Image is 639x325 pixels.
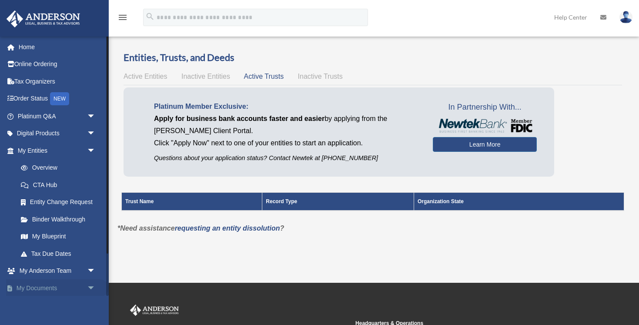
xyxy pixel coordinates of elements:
a: My Documentsarrow_drop_down [6,279,109,297]
span: Active Entities [124,73,167,80]
span: Inactive Trusts [298,73,343,80]
a: Tax Due Dates [12,245,104,262]
p: Questions about your application status? Contact Newtek at [PHONE_NUMBER] [154,153,420,164]
a: My Entitiesarrow_drop_down [6,142,104,159]
a: Online Ordering [6,56,109,73]
a: My Blueprint [12,228,104,245]
h3: Entities, Trusts, and Deeds [124,51,622,64]
a: Home [6,38,109,56]
th: Trust Name [122,193,262,211]
a: CTA Hub [12,176,104,194]
p: Platinum Member Exclusive: [154,101,420,113]
a: menu [117,15,128,23]
i: menu [117,12,128,23]
a: requesting an entity dissolution [175,224,280,232]
img: Anderson Advisors Platinum Portal [4,10,83,27]
a: Tax Organizers [6,73,109,90]
span: arrow_drop_down [87,279,104,297]
a: My Anderson Teamarrow_drop_down [6,262,109,280]
a: Platinum Q&Aarrow_drop_down [6,107,109,125]
a: Entity Change Request [12,194,104,211]
div: NEW [50,92,69,105]
img: Anderson Advisors Platinum Portal [128,305,181,316]
th: Organization State [414,193,624,211]
span: arrow_drop_down [87,107,104,125]
span: Apply for business bank accounts faster and easier [154,115,325,122]
th: Record Type [262,193,414,211]
span: Inactive Entities [181,73,230,80]
p: Click "Apply Now" next to one of your entities to start an application. [154,137,420,149]
span: Active Trusts [244,73,284,80]
a: Binder Walkthrough [12,211,104,228]
a: Order StatusNEW [6,90,109,108]
img: NewtekBankLogoSM.png [437,119,532,133]
img: User Pic [619,11,632,23]
span: In Partnership With... [433,101,537,114]
a: Overview [12,159,100,177]
em: *Need assistance ? [117,224,284,232]
span: arrow_drop_down [87,262,104,280]
span: arrow_drop_down [87,142,104,160]
i: search [145,12,155,21]
p: by applying from the [PERSON_NAME] Client Portal. [154,113,420,137]
a: Learn More [433,137,537,152]
a: Digital Productsarrow_drop_down [6,125,109,142]
span: arrow_drop_down [87,125,104,143]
